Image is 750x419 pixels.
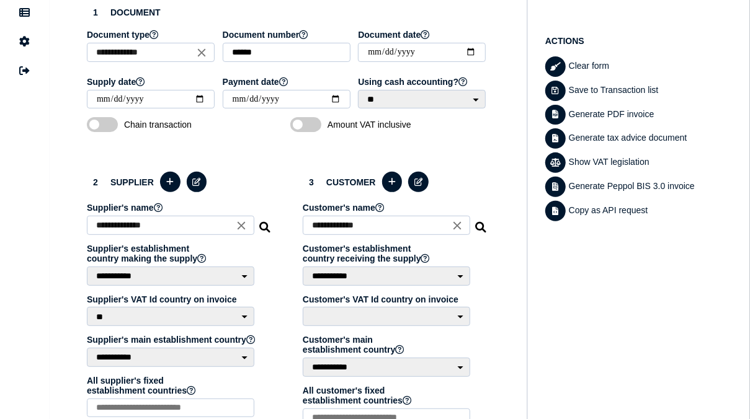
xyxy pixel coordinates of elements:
[545,128,566,149] button: Generate tax advice document
[303,244,472,263] label: Customer's establishment country receiving the supply
[87,174,104,191] div: 2
[545,201,566,221] button: Copy data as API request body to clipboard
[87,4,488,21] h3: Document
[303,203,472,213] label: Customer's name
[195,46,208,60] i: Close
[358,30,488,40] label: Document date
[566,103,707,127] div: Generate PDF invoice
[545,105,566,125] button: Generate pdf
[566,175,707,199] div: Generate Peppol BIS 3.0 invoice
[87,376,256,395] label: All supplier's fixed establishment countries
[87,203,256,213] label: Supplier's name
[87,244,256,263] label: Supplier's establishment country making the supply
[223,30,352,40] label: Document number
[303,294,472,304] label: Customer's VAT Id country on invoice
[566,79,707,103] div: Save to Transaction list
[303,170,488,194] h3: Customer
[20,12,30,13] i: Data manager
[234,219,248,232] i: Close
[87,77,217,87] label: Supply date
[545,152,566,173] button: Show VAT legislation
[87,170,272,194] h3: Supplier
[87,30,217,40] label: Document type
[328,120,458,130] span: Amount VAT inclusive
[223,77,352,87] label: Payment date
[545,36,707,46] h1: Actions
[566,126,707,151] div: Generate tax advice document
[475,218,488,228] i: Search for a dummy customer
[382,172,403,192] button: Add a new customer to the database
[124,120,254,130] span: Chain transaction
[566,199,707,223] div: Copy as API request
[12,58,38,84] button: Sign out
[187,172,207,192] button: Edit selected supplier in the database
[87,294,256,304] label: Supplier's VAT Id country on invoice
[408,172,429,192] button: Edit selected customer in the database
[358,77,488,87] label: Using cash accounting?
[450,219,464,232] i: Close
[87,4,104,21] div: 1
[259,218,272,228] i: Search for a dummy seller
[87,335,256,345] label: Supplier's main establishment country
[12,29,38,55] button: Manage settings
[566,55,707,79] div: Clear form
[160,172,181,192] button: Add a new supplier to the database
[87,30,217,71] app-field: Select a document type
[545,56,566,77] button: Clear form data from invoice panel
[303,174,320,191] div: 3
[566,151,707,175] div: Show VAT legislation
[303,386,472,405] label: All customer's fixed establishment countries
[545,81,566,101] button: Save transaction
[303,335,472,355] label: Customer's main establishment country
